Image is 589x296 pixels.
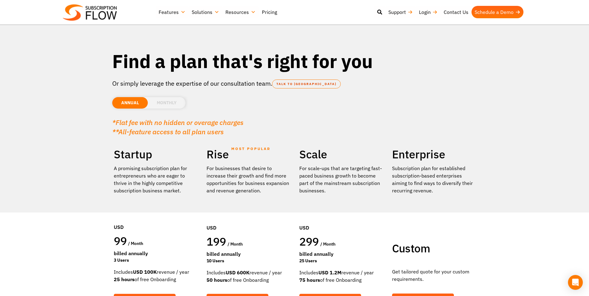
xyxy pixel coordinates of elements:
div: Includes revenue / year of free Onboarding [114,268,197,283]
a: Features [156,6,189,18]
a: Login [416,6,441,18]
strong: 75 hours [299,277,320,283]
a: Support [385,6,416,18]
p: A promising subscription plan for entrepreneurs who are eager to thrive in the highly competitive... [114,165,197,194]
h2: Scale [299,147,383,161]
div: Includes revenue / year of free Onboarding [299,269,383,284]
strong: USD 1.2M [318,269,341,276]
li: ANNUAL [112,97,148,109]
span: 99 [114,234,127,248]
div: 10 Users [207,258,290,264]
img: Subscriptionflow [63,4,117,21]
li: MONTHLY [148,97,186,109]
span: 299 [299,234,319,249]
p: Subscription plan for established subscription-based enterprises aiming to find ways to diversify... [392,165,476,194]
strong: 50 hours [207,277,227,283]
div: 3 Users [114,257,197,264]
div: USD [114,205,197,234]
span: MOST POPULAR [231,142,271,156]
div: Billed Annually [114,250,197,257]
a: Pricing [259,6,280,18]
a: Solutions [189,6,222,18]
div: USD [299,205,383,234]
span: / month [128,241,143,246]
h2: Startup [114,147,197,161]
span: 199 [207,234,226,249]
div: Open Intercom Messenger [568,275,583,290]
h1: Find a plan that's right for you [112,49,477,73]
span: / month [228,241,243,247]
p: Get tailored quote for your custom requirements. [392,268,476,283]
a: Resources [222,6,259,18]
p: Or simply leverage the expertise of our consultation team. [112,79,477,88]
strong: 25 hours [114,276,134,282]
em: **All-feature access to all plan users [112,127,224,136]
em: *Flat fee with no hidden or overage charges [112,118,244,127]
a: Contact Us [441,6,472,18]
a: TALK TO [GEOGRAPHIC_DATA] [272,79,341,88]
div: Billed Annually [299,250,383,258]
strong: USD 100K [133,269,157,275]
a: Schedule a Demo [472,6,523,18]
h2: Rise [207,147,290,161]
h2: Enterprise [392,147,476,161]
div: Billed Annually [207,250,290,258]
div: 25 Users [299,258,383,264]
div: For businesses that desire to increase their growth and find more opportunities for business expa... [207,165,290,194]
span: Custom [392,241,430,255]
span: / month [320,241,335,247]
div: Includes revenue / year of free Onboarding [207,269,290,284]
div: For scale-ups that are targeting fast-paced business growth to become part of the mainstream subs... [299,165,383,194]
strong: USD 600K [226,269,250,276]
div: USD [207,205,290,234]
